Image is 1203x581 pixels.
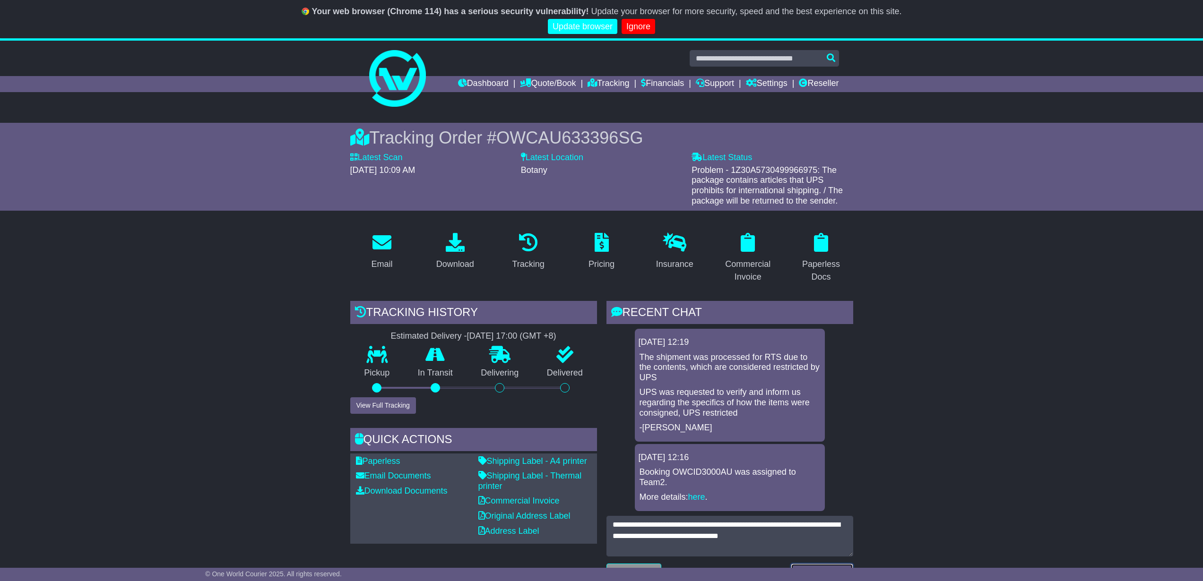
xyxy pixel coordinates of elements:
[650,230,700,274] a: Insurance
[350,368,404,378] p: Pickup
[639,337,821,348] div: [DATE] 12:19
[205,570,342,578] span: © One World Courier 2025. All rights reserved.
[520,76,576,92] a: Quote/Book
[436,258,474,271] div: Download
[467,331,556,342] div: [DATE] 17:00 (GMT +8)
[478,456,587,466] a: Shipping Label - A4 printer
[692,153,752,163] label: Latest Status
[356,456,400,466] a: Paperless
[350,428,597,453] div: Quick Actions
[506,230,550,274] a: Tracking
[478,526,539,536] a: Address Label
[350,301,597,326] div: Tracking history
[591,7,901,16] span: Update your browser for more security, speed and the best experience on this site.
[799,76,839,92] a: Reseller
[640,352,820,383] p: The shipment was processed for RTS due to the contents, which are considered restricted by UPS
[640,492,820,503] p: More details: .
[350,331,597,342] div: Estimated Delivery -
[589,258,614,271] div: Pricing
[640,467,820,487] p: Booking OWCID3000AU was assigned to Team2.
[641,76,684,92] a: Financials
[430,230,480,274] a: Download
[582,230,621,274] a: Pricing
[496,128,643,147] span: OWCAU633396SG
[478,496,560,505] a: Commercial Invoice
[548,19,617,34] a: Update browser
[622,19,655,34] a: Ignore
[789,230,853,287] a: Paperless Docs
[512,258,544,271] div: Tracking
[350,397,416,414] button: View Full Tracking
[791,564,853,580] button: Send a Message
[696,76,734,92] a: Support
[458,76,509,92] a: Dashboard
[640,423,820,433] p: -[PERSON_NAME]
[371,258,392,271] div: Email
[365,230,398,274] a: Email
[478,471,582,491] a: Shipping Label - Thermal printer
[356,471,431,480] a: Email Documents
[722,258,774,283] div: Commercial Invoice
[588,76,629,92] a: Tracking
[350,128,853,148] div: Tracking Order #
[521,165,547,175] span: Botany
[639,453,821,463] div: [DATE] 12:16
[606,301,853,326] div: RECENT CHAT
[533,368,597,378] p: Delivered
[796,258,847,283] div: Paperless Docs
[716,230,780,287] a: Commercial Invoice
[521,153,583,163] label: Latest Location
[688,492,705,502] a: here
[467,368,533,378] p: Delivering
[356,486,448,496] a: Download Documents
[478,511,571,521] a: Original Address Label
[746,76,788,92] a: Settings
[350,153,403,163] label: Latest Scan
[640,387,820,418] p: UPS was requested to verify and inform us regarding the specifics of how the items were consigned...
[692,165,843,205] span: Problem - 1Z30A5730499966975: The package contains articles that UPS prohibits for international ...
[350,165,415,175] span: [DATE] 10:09 AM
[656,258,693,271] div: Insurance
[404,368,467,378] p: In Transit
[312,7,589,16] b: Your web browser (Chrome 114) has a serious security vulnerability!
